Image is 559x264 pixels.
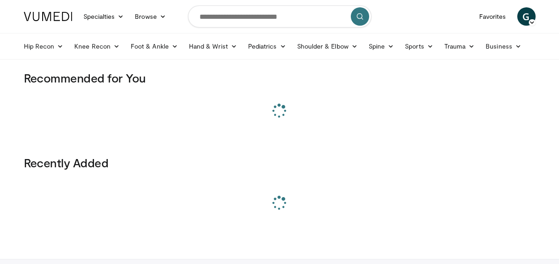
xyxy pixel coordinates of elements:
[78,7,130,26] a: Specialties
[125,37,183,55] a: Foot & Ankle
[188,5,371,27] input: Search topics, interventions
[183,37,243,55] a: Hand & Wrist
[24,155,536,170] h3: Recently Added
[24,71,536,85] h3: Recommended for You
[439,37,481,55] a: Trauma
[243,37,292,55] a: Pediatrics
[24,12,72,21] img: VuMedi Logo
[399,37,439,55] a: Sports
[69,37,125,55] a: Knee Recon
[129,7,172,26] a: Browse
[18,37,69,55] a: Hip Recon
[474,7,512,26] a: Favorites
[517,7,536,26] a: G
[480,37,527,55] a: Business
[292,37,363,55] a: Shoulder & Elbow
[363,37,399,55] a: Spine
